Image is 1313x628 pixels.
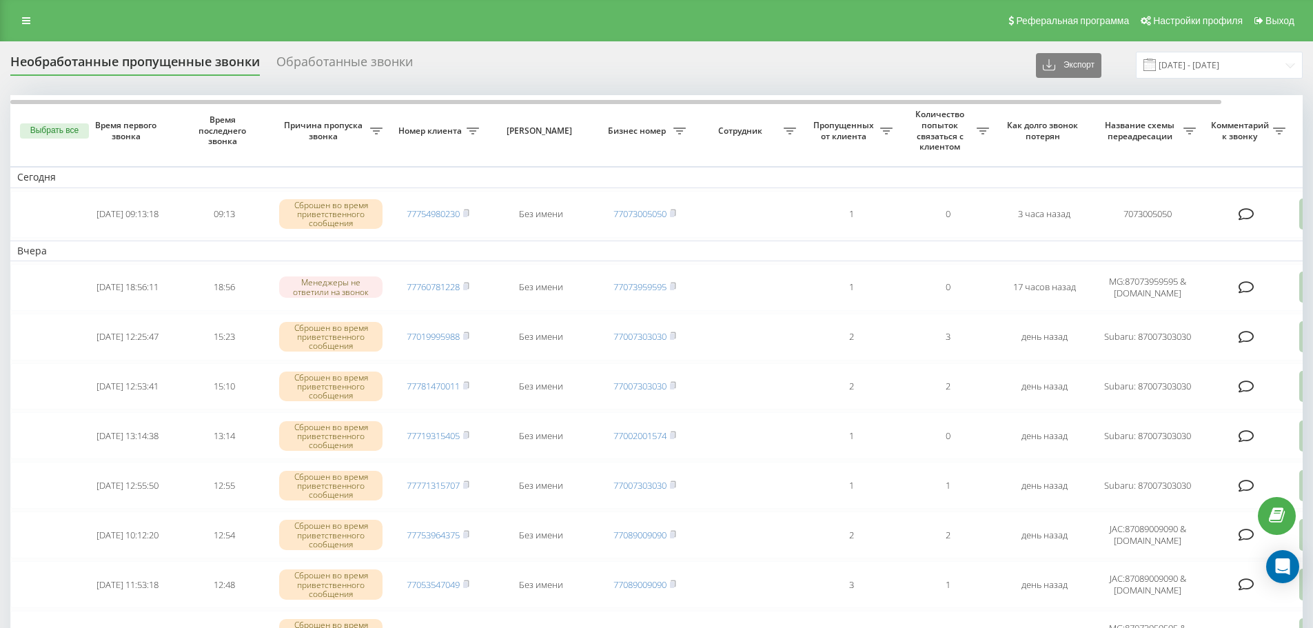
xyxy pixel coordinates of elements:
[176,462,272,509] td: 12:55
[1016,15,1129,26] span: Реферальная программа
[803,412,899,459] td: 1
[279,199,383,230] div: Сброшен во время приветственного сообщения
[486,191,596,238] td: Без имени
[396,125,467,136] span: Номер клиента
[899,511,996,558] td: 2
[899,264,996,311] td: 0
[1210,120,1273,141] span: Комментарий к звонку
[176,412,272,459] td: 13:14
[996,412,1092,459] td: день назад
[996,191,1092,238] td: 3 часа назад
[407,578,460,591] a: 77053547049
[79,314,176,361] td: [DATE] 12:25:47
[1092,462,1203,509] td: Subaru: 87007303030
[996,314,1092,361] td: день назад
[803,462,899,509] td: 1
[613,429,666,442] a: 77002001574
[407,207,460,220] a: 77754980230
[279,372,383,402] div: Сброшен во время приветственного сообщения
[1092,264,1203,311] td: MG:87073959595 & [DOMAIN_NAME]
[1153,15,1243,26] span: Настройки профиля
[1092,511,1203,558] td: JAC:87089009090 & [DOMAIN_NAME]
[279,520,383,550] div: Сброшен во время приветственного сообщения
[407,529,460,541] a: 77753964375
[613,380,666,392] a: 77007303030
[79,363,176,410] td: [DATE] 12:53:41
[1099,120,1183,141] span: Название схемы переадресации
[803,314,899,361] td: 2
[279,120,370,141] span: Причина пропуска звонка
[613,330,666,343] a: 77007303030
[810,120,880,141] span: Пропущенных от клиента
[176,314,272,361] td: 15:23
[279,421,383,452] div: Сброшен во время приветственного сообщения
[79,561,176,608] td: [DATE] 11:53:18
[1265,15,1294,26] span: Выход
[899,191,996,238] td: 0
[486,363,596,410] td: Без имени
[899,462,996,509] td: 1
[803,363,899,410] td: 2
[1092,561,1203,608] td: JAC:87089009090 & [DOMAIN_NAME]
[407,429,460,442] a: 77719315405
[899,561,996,608] td: 1
[996,511,1092,558] td: день назад
[276,54,413,76] div: Обработанные звонки
[79,462,176,509] td: [DATE] 12:55:50
[1266,550,1299,583] div: Open Intercom Messenger
[1036,53,1101,78] button: Экспорт
[996,363,1092,410] td: день назад
[899,314,996,361] td: 3
[279,569,383,600] div: Сброшен во время приветственного сообщения
[176,561,272,608] td: 12:48
[906,109,977,152] span: Количество попыток связаться с клиентом
[1092,363,1203,410] td: Subaru: 87007303030
[176,363,272,410] td: 15:10
[613,529,666,541] a: 77089009090
[486,561,596,608] td: Без имени
[803,561,899,608] td: 3
[1092,191,1203,238] td: 7073005050
[79,264,176,311] td: [DATE] 18:56:11
[20,123,89,139] button: Выбрать все
[79,412,176,459] td: [DATE] 13:14:38
[996,264,1092,311] td: 17 часов назад
[603,125,673,136] span: Бизнес номер
[407,479,460,492] a: 77771315707
[700,125,784,136] span: Сотрудник
[498,125,584,136] span: [PERSON_NAME]
[996,462,1092,509] td: день назад
[176,191,272,238] td: 09:13
[407,330,460,343] a: 77019995988
[1007,120,1081,141] span: Как долго звонок потерян
[407,380,460,392] a: 77781470011
[486,462,596,509] td: Без имени
[613,578,666,591] a: 77089009090
[486,314,596,361] td: Без имени
[176,264,272,311] td: 18:56
[486,511,596,558] td: Без имени
[613,207,666,220] a: 77073005050
[1092,412,1203,459] td: Subaru: 87007303030
[176,511,272,558] td: 12:54
[90,120,165,141] span: Время первого звонка
[1092,314,1203,361] td: Subaru: 87007303030
[79,191,176,238] td: [DATE] 09:13:18
[279,471,383,501] div: Сброшен во время приветственного сообщения
[803,264,899,311] td: 1
[279,322,383,352] div: Сброшен во время приветственного сообщения
[613,281,666,293] a: 77073959595
[187,114,261,147] span: Время последнего звонка
[10,54,260,76] div: Необработанные пропущенные звонки
[899,412,996,459] td: 0
[803,191,899,238] td: 1
[803,511,899,558] td: 2
[899,363,996,410] td: 2
[407,281,460,293] a: 77760781228
[486,412,596,459] td: Без имени
[613,479,666,492] a: 77007303030
[996,561,1092,608] td: день назад
[486,264,596,311] td: Без имени
[279,276,383,297] div: Менеджеры не ответили на звонок
[79,511,176,558] td: [DATE] 10:12:20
